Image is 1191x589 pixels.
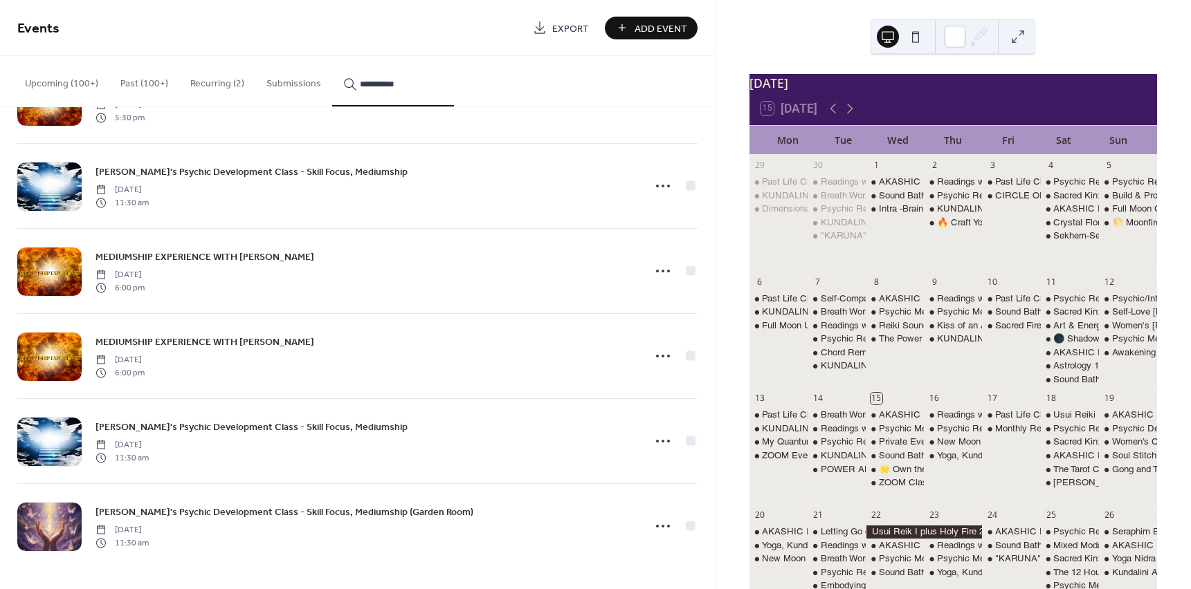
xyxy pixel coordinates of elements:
[821,292,1009,305] div: Self-Compassion Group Repatterning on Zoom
[1099,539,1157,552] div: AKASHIC RECORDS READING with Valeri (& Other Psychic Services)
[749,74,1157,92] div: [DATE]
[96,419,408,435] a: [PERSON_NAME]'s Psychic Development Class - Skill Focus, Mediumship
[929,159,940,171] div: 2
[871,159,882,171] div: 1
[808,346,866,359] div: Chord Removal Workshop with Ray Veach
[762,203,1091,215] div: Dimensional Deep Dive with the Council -CHANNELING with [PERSON_NAME]
[179,56,255,105] button: Recurring (2)
[96,505,473,520] span: [PERSON_NAME]'s Psychic Development Class - Skill Focus, Mediumship (Garden Room)
[821,449,898,462] div: KUNDALINI YOGA
[635,21,687,36] span: Add Event
[1099,292,1157,305] div: Psychic/Intuitive Development Group with Crista: Oracle Cards
[96,164,408,180] a: [PERSON_NAME]'s Psychic Development Class - Skill Focus, Mediumship
[982,306,1040,318] div: Sound Bath Meditation! with Kelli
[866,552,924,565] div: Psychic Medium Floor Day with Crista
[762,436,1137,448] div: My Quantum [DATE]- Raising your Consciousness- 3-Day Workshop with [PERSON_NAME]
[924,422,982,435] div: Psychic Readings Floor Day with Gayla!!
[981,126,1036,154] div: Fri
[754,159,765,171] div: 29
[808,525,866,538] div: Letting Go of Negativity Group Repatterning on Zoom
[987,276,999,288] div: 10
[749,292,808,305] div: Past Life Charts or Oracle Readings with April Azzolino
[754,276,765,288] div: 6
[812,393,824,404] div: 14
[1041,176,1099,188] div: Psychic Readings Floor Day with Gayla!!
[762,292,1007,305] div: Past Life Charts or Oracle Readings with [PERSON_NAME]
[96,184,149,196] span: [DATE]
[1099,319,1157,332] div: Women's Chai Shamanic Ceremony
[879,203,1120,215] div: Intra -Brain Harmonizing Meditation with [PERSON_NAME]
[987,393,999,404] div: 17
[749,539,808,552] div: Yoga, Kundalini Sacred Flow ✨
[1099,566,1157,579] div: Kundalini Activation with Noella
[937,306,1171,318] div: Psychic Medium Floor Day with [DEMOGRAPHIC_DATA]
[871,126,926,154] div: Wed
[1099,552,1157,565] div: Yoga Nidra with April
[1099,409,1157,421] div: AKASHIC RECORDS READING with Valeri (& Other Psychic Services)
[762,306,839,318] div: KUNDALINI YOGA
[1099,525,1157,538] div: Seraphim Blueprint Level 3 with Sean
[552,21,589,36] span: Export
[749,422,808,435] div: KUNDALINI YOGA
[821,539,1028,552] div: Readings with Psychic Medium [PERSON_NAME]
[749,449,808,462] div: ZOOM Event: Dimensional Deep Dive with the Council -CHANNELING with Karen
[1045,393,1057,404] div: 18
[749,525,808,538] div: AKASHIC RECORDS READING with Valeri (& Other Psychic Services)
[96,165,408,180] span: [PERSON_NAME]'s Psychic Development Class - Skill Focus, Mediumship
[821,176,1028,188] div: Readings with Psychic Medium [PERSON_NAME]
[995,306,1188,318] div: Sound Bath Meditation! with [PERSON_NAME]
[1099,463,1157,476] div: Gong and Tibetan Sound Bowls Bath: Heart Chakra Cleanse
[762,422,839,435] div: KUNDALINI YOGA
[1099,422,1157,435] div: Psychic Development - Skill Focus -The Akashic Records with Crista
[929,393,940,404] div: 16
[1099,189,1157,202] div: Build & Project Power: Energetic Influence Through the Field with Matt C.Ht
[762,409,1007,421] div: Past Life Charts or Oracle Readings with [PERSON_NAME]
[815,126,871,154] div: Tue
[871,393,882,404] div: 15
[1041,189,1099,202] div: Sacred Kin: Building Ancestral Veneration Workshop with Elowynn
[937,449,1066,462] div: Yoga, Kundalini Sacred Flow ✨
[1099,333,1157,345] div: Psychic Medium Floor Day with Crista
[866,566,924,579] div: Sound Bath Toning Meditation with Singing Bowls & Channeled Light Language & Song
[924,409,982,421] div: Readings with Psychic Medium Ashley Jodra
[995,539,1188,552] div: Sound Bath Meditation! with [PERSON_NAME]
[937,539,1144,552] div: Readings with Psychic Medium [PERSON_NAME]
[1041,552,1099,565] div: Sacred Kin: Building Ancestral Veneration Workshop with Elowynn
[982,409,1040,421] div: Past Life Charts or Oracle Readings with April Azzolino
[812,509,824,521] div: 21
[821,319,1028,332] div: Readings with Psychic Medium [PERSON_NAME]
[749,552,808,565] div: New Moon Goddess Activation Meditation With Goddess Nyx : with Leeza
[879,319,1048,332] div: Reiki Sound Bath with [PERSON_NAME]
[1041,216,1099,229] div: Crystal Floral Sound Bath w/ Elowynn
[1045,276,1057,288] div: 11
[879,476,1134,489] div: ZOOM Class-The Veil Between Worlds with [PERSON_NAME]
[821,203,1041,215] div: Psychic Readings Floor Day with [PERSON_NAME]!!
[982,525,1040,538] div: AKASHIC RECORDS READING with Valeri (& Other Psychic Services)
[808,359,866,372] div: KUNDALINI YOGA
[937,552,1171,565] div: Psychic Medium Floor Day with [DEMOGRAPHIC_DATA]
[821,346,1025,359] div: Chord Removal Workshop with [PERSON_NAME]
[1041,436,1099,448] div: Sacred Kin: Building Ancestral Veneration Workshop with Elowynn
[924,436,982,448] div: New Moon CACAO Ceremony & Drumming Circle with Gayla
[995,422,1138,435] div: Monthly Reiki Circle and Meditation
[1041,539,1099,552] div: Mixed Modality Healing Circle with Valeri & June
[821,189,1072,202] div: Breath Work & Sound Bath Meditation with [PERSON_NAME]
[522,17,599,39] a: Export
[821,566,1041,579] div: Psychic Readings Floor Day with [PERSON_NAME]!!
[937,422,1157,435] div: Psychic Readings Floor Day with [PERSON_NAME]!!
[924,216,982,229] div: 🔥 Craft Your Own Intention Candle A Cozy, Witchy Candle-Making Workshop with Ellowynn
[821,525,1035,538] div: Letting Go of Negativity Group Repatterning on Zoom
[1099,203,1157,215] div: Full Moon Cacao Ceremony with Noella
[1103,276,1115,288] div: 12
[879,306,1113,318] div: Psychic Medium Floor Day with [DEMOGRAPHIC_DATA]
[924,203,982,215] div: KUNDALINI YOGA
[1041,230,1099,242] div: Sekhem-Seichim-Reiki Healing Circle with Sean
[1099,176,1157,188] div: Psychic Readings Floor Day with Gayla!!
[762,552,1113,565] div: New Moon Goddess Activation Meditation With Goddess Nyx : with [PERSON_NAME]
[808,539,866,552] div: Readings with Psychic Medium Ashley Jodra
[1041,373,1099,386] div: Sound Bath Toning Meditation with Singing Bowls & Channeled Light Language & Song
[879,552,1113,565] div: Psychic Medium Floor Day with [DEMOGRAPHIC_DATA]
[937,409,1144,421] div: Readings with Psychic Medium [PERSON_NAME]
[96,334,314,350] a: MEDIUMSHIP EXPERIENCE WITH [PERSON_NAME]
[866,449,924,462] div: Sound Bath Toning Meditation with Singing Bowls & Channeled Light Language & Song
